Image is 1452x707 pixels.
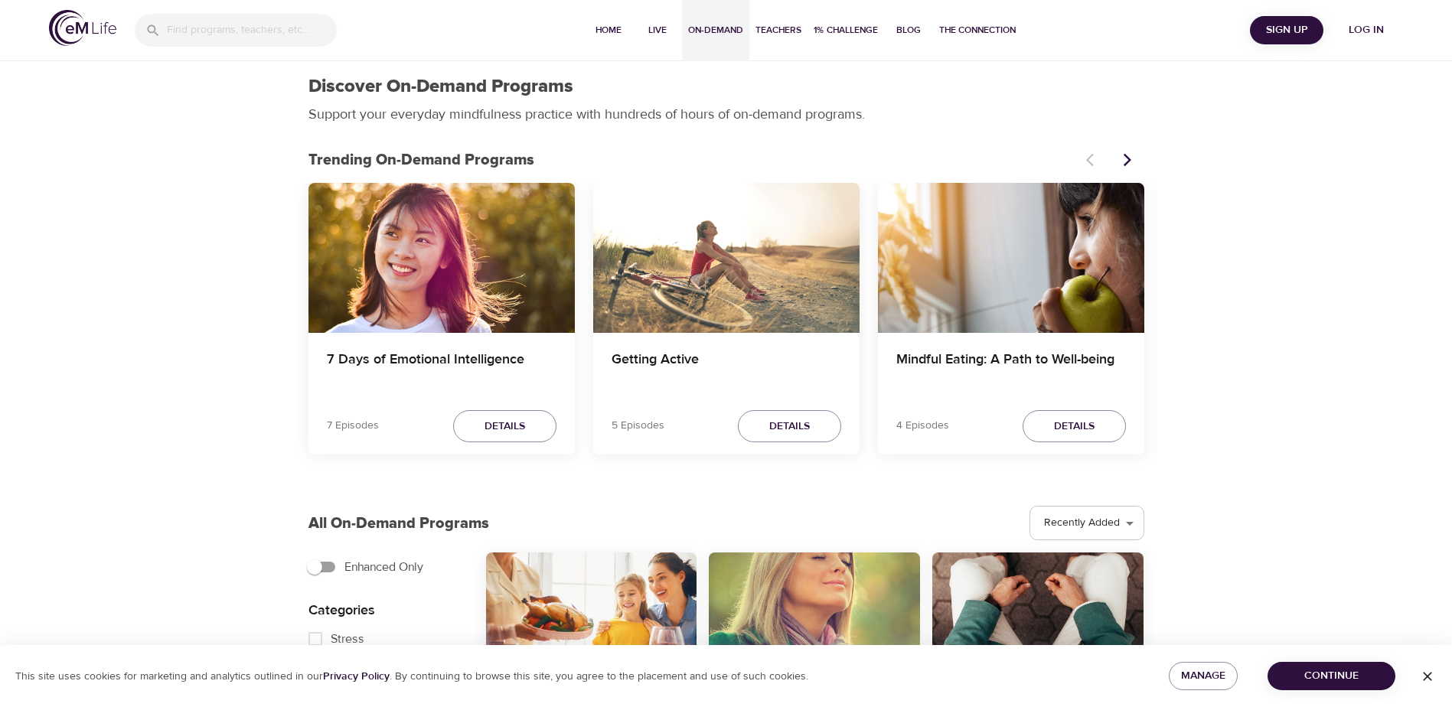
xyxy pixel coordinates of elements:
button: Next items [1111,143,1144,177]
button: Log in [1330,16,1403,44]
span: Manage [1181,666,1225,686]
button: Mindful Eating: A Path to Well-being [878,183,1144,333]
span: Sign Up [1256,21,1317,40]
h4: Mindful Eating: A Path to Well-being [896,351,1126,388]
span: Details [1054,417,1095,436]
button: Manage [1169,662,1238,690]
img: logo [49,10,116,46]
span: Home [590,22,627,38]
button: Details [1023,410,1126,443]
button: Getting Active [593,183,860,333]
span: Live [639,22,676,38]
button: All-Around Appreciation [486,552,697,671]
p: Support your everyday mindfulness practice with hundreds of hours of on-demand programs. [308,104,883,125]
h4: Getting Active [612,351,841,388]
p: 4 Episodes [896,418,949,434]
span: Log in [1336,21,1397,40]
span: On-Demand [688,22,743,38]
button: Continue [1268,662,1395,690]
span: Details [485,417,525,436]
p: All On-Demand Programs [308,512,489,535]
button: Details [453,410,556,443]
h1: Discover On-Demand Programs [308,76,573,98]
span: Teachers [755,22,801,38]
h4: 7 Days of Emotional Intelligence [327,351,556,388]
span: The Connection [939,22,1016,38]
span: Enhanced Only [344,558,423,576]
button: Details [738,410,841,443]
span: Stress [331,630,364,648]
span: 1% Challenge [814,22,878,38]
p: 5 Episodes [612,418,664,434]
button: Awareness of Breathing [709,552,920,671]
span: Details [769,417,810,436]
input: Find programs, teachers, etc... [167,14,337,47]
p: 7 Episodes [327,418,379,434]
span: Blog [890,22,927,38]
a: Privacy Policy [323,670,390,683]
span: Continue [1280,666,1383,686]
button: Sign Up [1250,16,1323,44]
button: Body Scan [932,552,1144,671]
button: 7 Days of Emotional Intelligence [308,183,575,333]
p: Trending On-Demand Programs [308,148,1077,171]
p: Categories [308,600,462,621]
